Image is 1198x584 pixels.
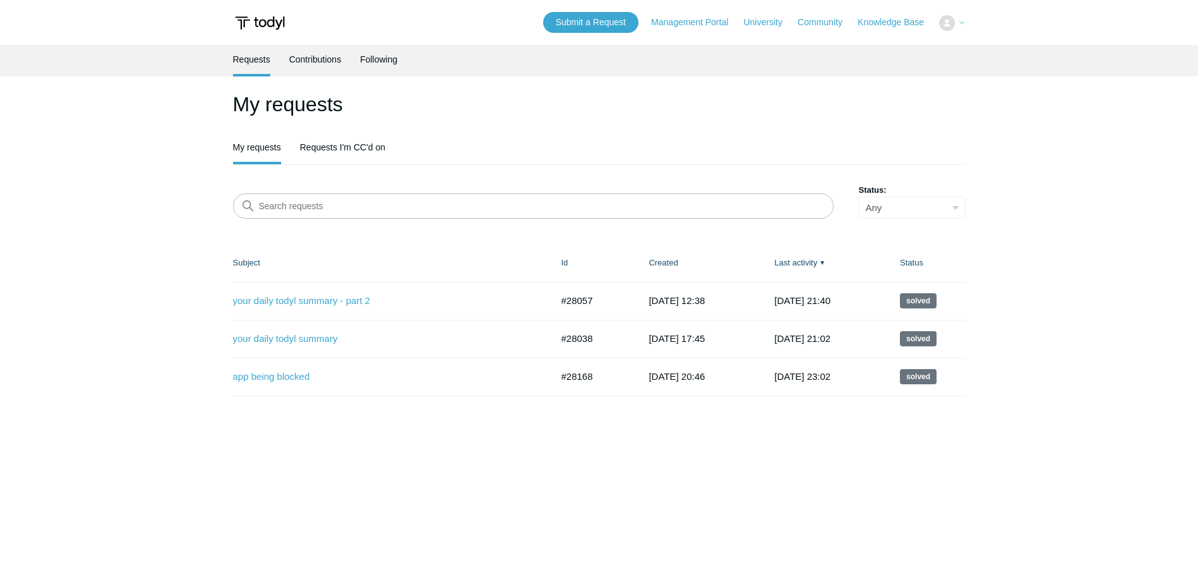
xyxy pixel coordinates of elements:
a: Created [649,258,678,267]
th: Status [887,244,965,282]
a: Contributions [289,45,342,74]
h1: My requests [233,89,966,119]
a: Last activity▼ [774,258,817,267]
label: Status: [859,184,966,197]
span: ▼ [819,258,825,267]
span: This request has been solved [900,293,937,308]
time: 2025-10-08T21:40:38+00:00 [774,295,830,306]
td: #28168 [549,358,637,396]
span: This request has been solved [900,331,937,346]
td: #28057 [549,282,637,320]
a: Knowledge Base [858,16,937,29]
a: your daily todyl summary - part 2 [233,294,533,308]
time: 2025-10-03T21:02:03+00:00 [774,333,830,344]
a: My requests [233,133,281,162]
a: Following [360,45,397,74]
a: Community [798,16,855,29]
input: Search requests [233,193,834,219]
th: Subject [233,244,549,282]
time: 2025-09-16T20:46:11+00:00 [649,371,705,382]
th: Id [549,244,637,282]
a: Submit a Request [543,12,638,33]
span: This request has been solved [900,369,937,384]
time: 2025-09-10T17:45:07+00:00 [649,333,705,344]
a: Requests I'm CC'd on [300,133,385,162]
a: your daily todyl summary [233,332,533,346]
a: University [743,16,794,29]
a: app being blocked [233,370,533,384]
time: 2025-09-25T23:02:00+00:00 [774,371,830,382]
td: #28038 [549,320,637,358]
a: Requests [233,45,270,74]
img: Todyl Support Center Help Center home page [233,11,287,35]
a: Management Portal [651,16,741,29]
time: 2025-09-11T12:38:39+00:00 [649,295,705,306]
